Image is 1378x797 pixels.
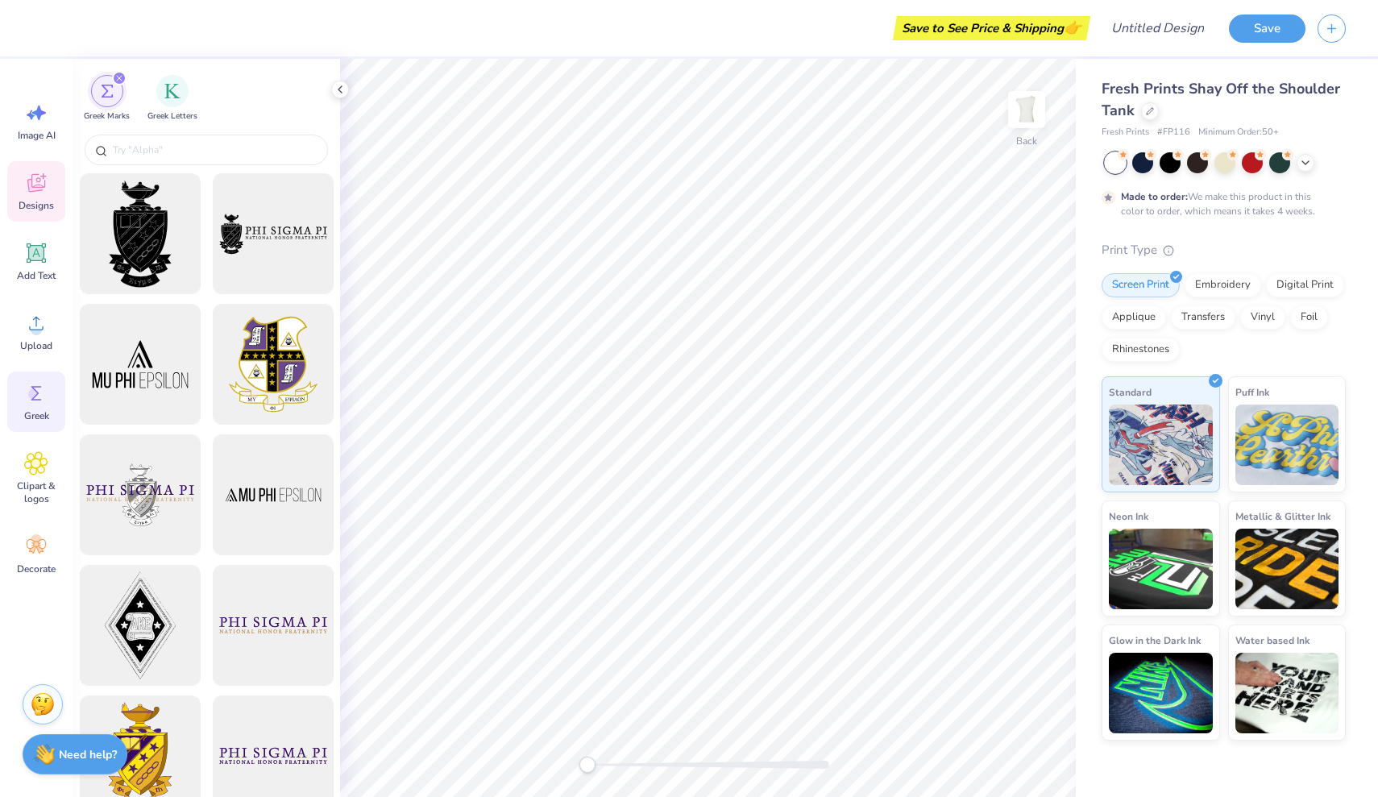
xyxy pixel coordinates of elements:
div: filter for Greek Letters [147,75,197,122]
span: Clipart & logos [10,479,63,505]
img: Water based Ink [1235,653,1339,733]
span: 👉 [1064,18,1081,37]
span: Minimum Order: 50 + [1198,126,1279,139]
input: Untitled Design [1098,12,1217,44]
img: Puff Ink [1235,405,1339,485]
span: Greek Marks [84,110,130,122]
div: filter for Greek Marks [84,75,130,122]
div: Vinyl [1240,305,1285,330]
div: Digital Print [1266,273,1344,297]
strong: Need help? [59,747,117,762]
img: Back [1011,93,1043,126]
img: Greek Letters Image [164,83,181,99]
img: Standard [1109,405,1213,485]
span: Greek [24,409,49,422]
span: # FP116 [1157,126,1190,139]
button: filter button [147,75,197,122]
img: Greek Marks Image [101,85,114,98]
img: Metallic & Glitter Ink [1235,529,1339,609]
span: Water based Ink [1235,632,1310,649]
div: Save to See Price & Shipping [897,16,1086,40]
span: Puff Ink [1235,384,1269,401]
div: Embroidery [1185,273,1261,297]
span: Image AI [18,129,56,142]
strong: Made to order: [1121,190,1188,203]
span: Fresh Prints Shay Off the Shoulder Tank [1102,79,1340,120]
div: We make this product in this color to order, which means it takes 4 weeks. [1121,189,1319,218]
span: Upload [20,339,52,352]
span: Greek Letters [147,110,197,122]
button: Save [1229,15,1305,43]
input: Try "Alpha" [111,142,318,158]
span: Decorate [17,562,56,575]
div: Accessibility label [579,757,596,773]
span: Glow in the Dark Ink [1109,632,1201,649]
span: Add Text [17,269,56,282]
span: Standard [1109,384,1152,401]
div: Back [1016,134,1037,148]
img: Neon Ink [1109,529,1213,609]
div: Rhinestones [1102,338,1180,362]
span: Designs [19,199,54,212]
div: Screen Print [1102,273,1180,297]
div: Foil [1290,305,1328,330]
button: filter button [84,75,130,122]
span: Metallic & Glitter Ink [1235,508,1330,525]
span: Fresh Prints [1102,126,1149,139]
div: Print Type [1102,241,1346,259]
div: Transfers [1171,305,1235,330]
img: Glow in the Dark Ink [1109,653,1213,733]
div: Applique [1102,305,1166,330]
span: Neon Ink [1109,508,1148,525]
